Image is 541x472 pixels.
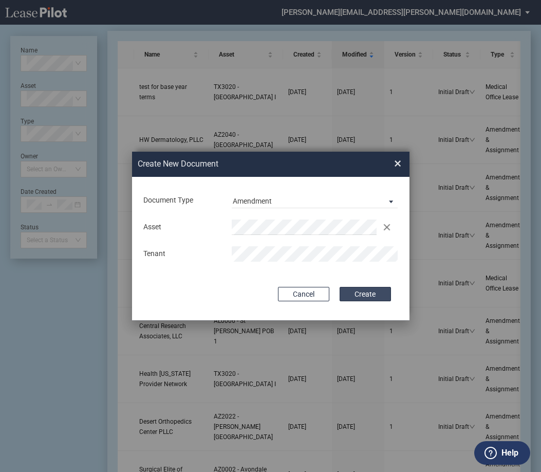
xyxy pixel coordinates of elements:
[340,287,391,301] button: Create
[137,195,226,206] div: Document Type
[138,158,358,170] h2: Create New Document
[132,152,409,320] md-dialog: Create New ...
[278,287,329,301] button: Cancel
[394,156,401,172] span: ×
[501,446,518,460] label: Help
[137,222,226,232] div: Asset
[137,249,226,259] div: Tenant
[233,197,272,205] div: Amendment
[232,193,398,208] md-select: Document Type: Amendment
